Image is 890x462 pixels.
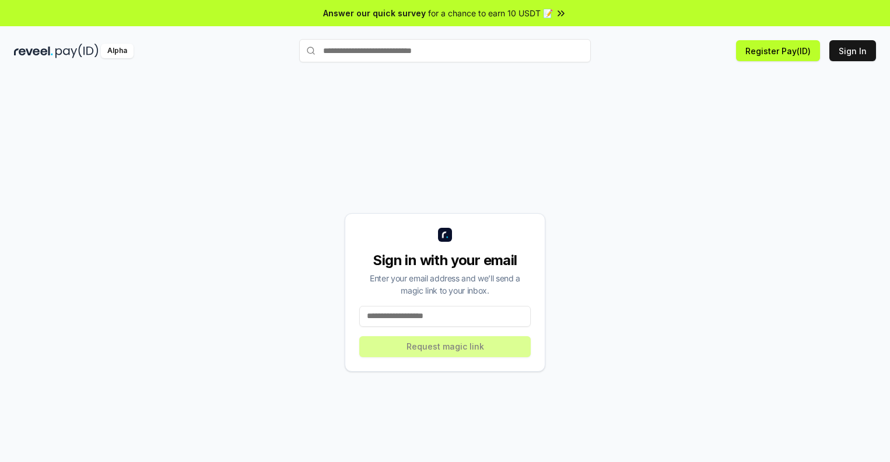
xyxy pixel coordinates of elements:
span: for a chance to earn 10 USDT 📝 [428,7,553,19]
img: reveel_dark [14,44,53,58]
button: Sign In [829,40,876,61]
div: Enter your email address and we’ll send a magic link to your inbox. [359,272,531,297]
button: Register Pay(ID) [736,40,820,61]
div: Sign in with your email [359,251,531,270]
span: Answer our quick survey [323,7,426,19]
img: pay_id [55,44,99,58]
div: Alpha [101,44,134,58]
img: logo_small [438,228,452,242]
